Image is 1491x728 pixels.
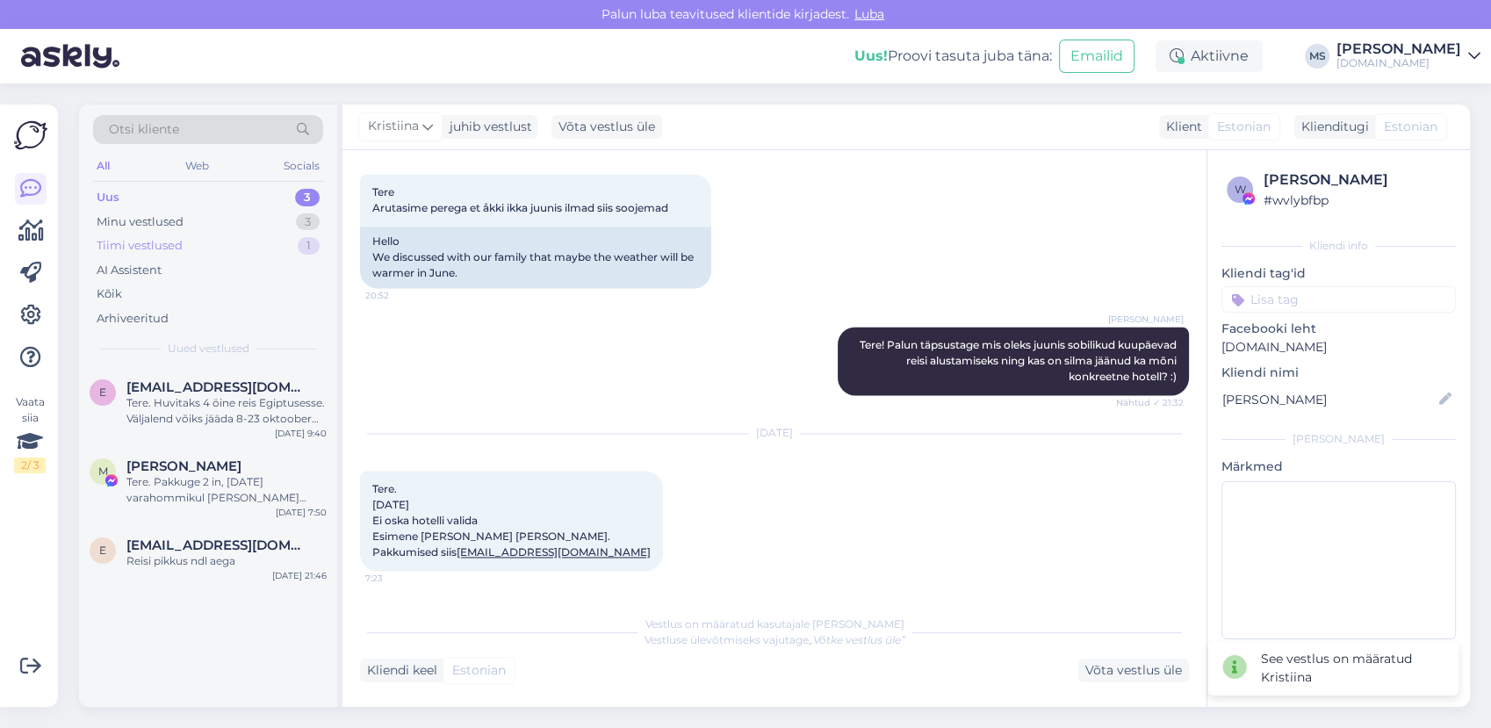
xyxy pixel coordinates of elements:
[1159,118,1202,136] div: Klient
[360,227,711,288] div: Hello We discussed with our family that maybe the weather will be warmer in June.
[1294,118,1369,136] div: Klienditugi
[365,289,431,302] span: 20:52
[1222,390,1436,409] input: Lisa nimi
[1336,56,1461,70] div: [DOMAIN_NAME]
[1261,650,1444,687] div: See vestlus on määratud Kristiina
[1059,40,1134,73] button: Emailid
[296,213,320,231] div: 3
[372,482,651,559] span: Tere. [DATE] Ei oska hotelli valida Esimene [PERSON_NAME] [PERSON_NAME]. Pakkumised siis
[14,119,47,152] img: Askly Logo
[645,617,904,631] span: Vestlus on määratud kasutajale [PERSON_NAME]
[276,506,327,519] div: [DATE] 7:50
[1221,431,1456,447] div: [PERSON_NAME]
[98,465,108,478] span: M
[360,661,437,680] div: Kliendi keel
[126,537,309,553] span: Ege.maesalu@gmail.com
[1221,238,1456,254] div: Kliendi info
[126,395,327,427] div: Tere. Huvitaks 4 öine reis Egiptusesse. Väljalend võiks jääda 8-23 oktoober sisse 4-5 ööd 1 täisk...
[97,237,183,255] div: Tiimi vestlused
[1235,183,1246,196] span: w
[14,458,46,473] div: 2 / 3
[1384,118,1437,136] span: Estonian
[280,155,323,177] div: Socials
[365,572,431,585] span: 7:23
[275,427,327,440] div: [DATE] 9:40
[97,310,169,328] div: Arhiveeritud
[443,118,532,136] div: juhib vestlust
[97,285,122,303] div: Kõik
[126,379,309,395] span: elenprivoi@gmail.com
[372,185,668,214] span: Tere Arutasime perega et åkki ikka juunis ilmad siis soojemad
[126,474,327,506] div: Tere. Pakkuge 2 in, [DATE] varahommikul [PERSON_NAME] [DATE] [PERSON_NAME] tagasi. [GEOGRAPHIC_DA...
[551,115,662,139] div: Võta vestlus üle
[1108,313,1184,326] span: [PERSON_NAME]
[809,633,905,646] i: „Võtke vestlus üle”
[860,338,1179,383] span: Tere! Palun täpsustage mis oleks juunis sobilikud kuupäevad reisi alustamiseks ning kas on silma ...
[452,661,506,680] span: Estonian
[1221,364,1456,382] p: Kliendi nimi
[1336,42,1461,56] div: [PERSON_NAME]
[14,394,46,473] div: Vaata siia
[849,6,890,22] span: Luba
[645,633,905,646] span: Vestluse ülevõtmiseks vajutage
[99,544,106,557] span: E
[854,47,888,64] b: Uus!
[1078,659,1189,682] div: Võta vestlus üle
[1221,320,1456,338] p: Facebooki leht
[457,545,651,559] a: [EMAIL_ADDRESS][DOMAIN_NAME]
[1221,286,1456,313] input: Lisa tag
[1221,264,1456,283] p: Kliendi tag'id
[1221,458,1456,476] p: Märkmed
[1264,169,1451,191] div: [PERSON_NAME]
[854,46,1052,67] div: Proovi tasuta juba täna:
[97,189,119,206] div: Uus
[368,117,419,136] span: Kristiina
[1116,396,1184,409] span: Nähtud ✓ 21:32
[272,569,327,582] div: [DATE] 21:46
[126,553,327,569] div: Reisi pikkus ndl aega
[97,213,184,231] div: Minu vestlused
[1336,42,1480,70] a: [PERSON_NAME][DOMAIN_NAME]
[168,341,249,357] span: Uued vestlused
[298,237,320,255] div: 1
[295,189,320,206] div: 3
[99,386,106,399] span: e
[360,425,1189,441] div: [DATE]
[109,120,179,139] span: Otsi kliente
[1156,40,1263,72] div: Aktiivne
[97,262,162,279] div: AI Assistent
[1217,118,1271,136] span: Estonian
[1305,44,1329,68] div: MS
[126,458,241,474] span: Marlen Reimann
[182,155,212,177] div: Web
[93,155,113,177] div: All
[1264,191,1451,210] div: # wvlybfbp
[1221,338,1456,357] p: [DOMAIN_NAME]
